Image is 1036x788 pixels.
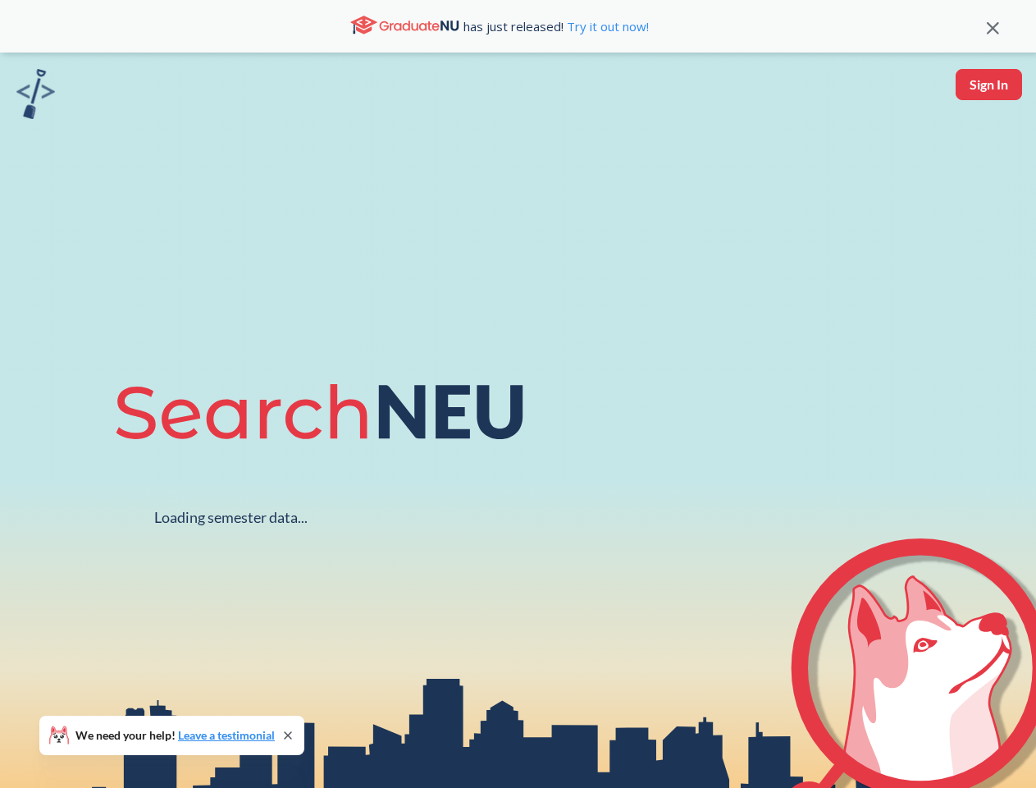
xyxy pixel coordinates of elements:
[564,18,649,34] a: Try it out now!
[178,728,275,742] a: Leave a testimonial
[75,730,275,741] span: We need your help!
[463,17,649,35] span: has just released!
[16,69,55,124] a: sandbox logo
[16,69,55,119] img: sandbox logo
[154,508,308,527] div: Loading semester data...
[956,69,1022,100] button: Sign In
